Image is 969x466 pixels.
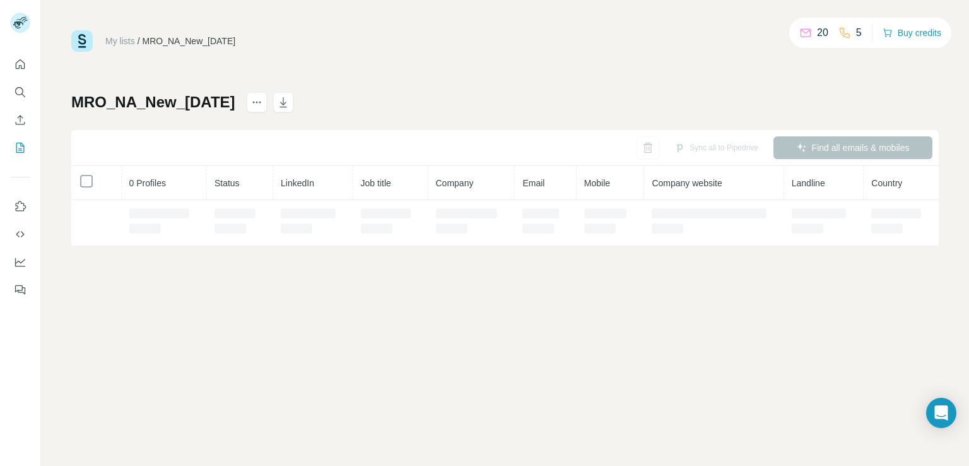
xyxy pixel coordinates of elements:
[792,178,825,188] span: Landline
[856,25,862,40] p: 5
[522,178,544,188] span: Email
[10,223,30,246] button: Use Surfe API
[10,278,30,301] button: Feedback
[817,25,828,40] p: 20
[926,398,956,428] div: Open Intercom Messenger
[10,251,30,273] button: Dashboard
[105,36,135,46] a: My lists
[436,178,474,188] span: Company
[584,178,610,188] span: Mobile
[71,30,93,52] img: Surfe Logo
[214,178,240,188] span: Status
[10,81,30,104] button: Search
[143,35,236,47] div: MRO_NA_New_[DATE]
[247,92,267,112] button: actions
[361,178,391,188] span: Job title
[10,109,30,131] button: Enrich CSV
[883,24,941,42] button: Buy credits
[652,178,722,188] span: Company website
[10,195,30,218] button: Use Surfe on LinkedIn
[10,136,30,159] button: My lists
[871,178,902,188] span: Country
[129,178,166,188] span: 0 Profiles
[138,35,140,47] li: /
[281,178,314,188] span: LinkedIn
[71,92,235,112] h1: MRO_NA_New_[DATE]
[10,53,30,76] button: Quick start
